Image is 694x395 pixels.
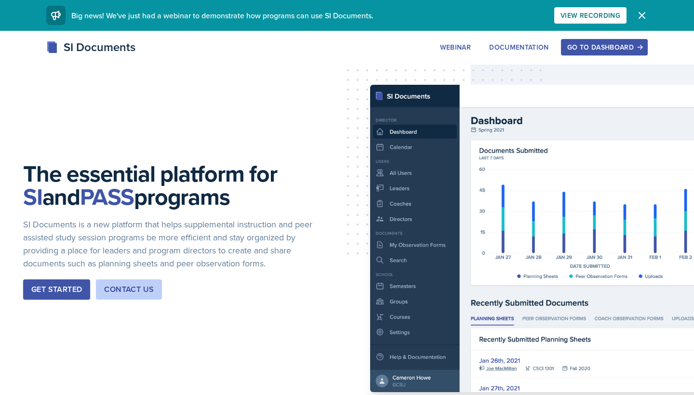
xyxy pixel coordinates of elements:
[46,39,135,56] div: SI Documents
[554,7,627,24] button: View Recording
[71,10,374,21] span: Big news! We've just had a webinar to demonstrate how programs can use SI Documents.
[561,12,620,19] div: View Recording
[434,39,477,55] button: Webinar
[96,279,162,300] button: Contact Us
[440,43,471,51] div: Webinar
[489,43,549,51] div: Documentation
[561,39,648,55] button: Go to Dashboard
[23,279,90,300] button: Get Started
[104,284,154,295] div: Contact Us
[31,284,82,295] div: Get Started
[567,43,641,51] div: Go to Dashboard
[483,39,555,55] button: Documentation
